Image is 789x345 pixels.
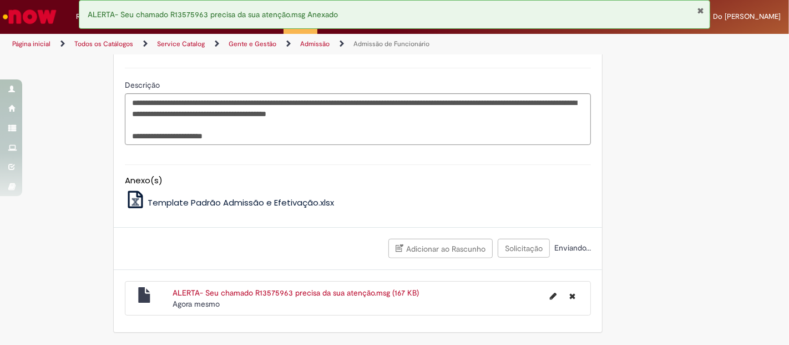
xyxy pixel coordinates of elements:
[697,6,704,15] button: Fechar Notificação
[125,197,335,208] a: Template Padrão Admissão e Efetivação.xlsx
[74,39,133,48] a: Todos os Catálogos
[1,6,58,28] img: ServiceNow
[563,287,582,305] button: Excluir ALERTA- Seu chamado R13575963 precisa da sua atenção.msg
[173,299,220,309] span: Agora mesmo
[125,80,162,90] span: Descrição
[12,39,50,48] a: Página inicial
[157,39,205,48] a: Service Catalog
[88,9,338,19] span: ALERTA- Seu chamado R13575963 precisa da sua atenção.msg Anexado
[229,39,276,48] a: Gente e Gestão
[173,299,220,309] time: 29/09/2025 11:32:53
[125,176,591,186] h5: Anexo(s)
[543,287,563,305] button: Editar nome de arquivo ALERTA- Seu chamado R13575963 precisa da sua atenção.msg
[300,39,330,48] a: Admissão
[148,197,334,208] span: Template Padrão Admissão e Efetivação.xlsx
[353,39,429,48] a: Admissão de Funcionário
[8,34,518,54] ul: Trilhas de página
[552,243,591,253] span: Enviando...
[125,93,591,145] textarea: Descrição
[655,12,781,21] span: [PERSON_NAME] Do [PERSON_NAME]
[76,11,115,22] span: Requisições
[173,288,419,298] a: ALERTA- Seu chamado R13575963 precisa da sua atenção.msg (167 KB)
